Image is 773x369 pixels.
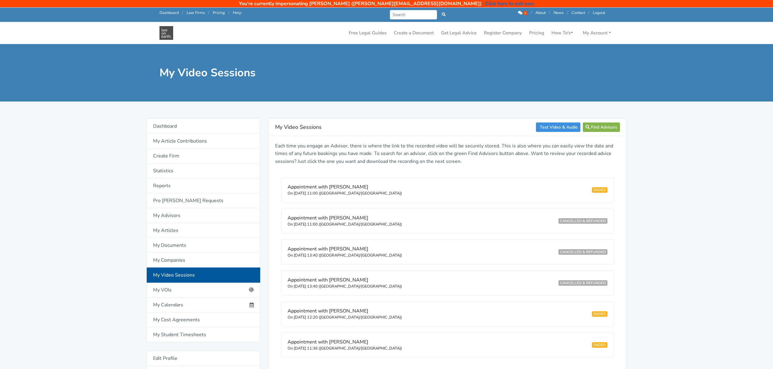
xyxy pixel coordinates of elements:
a: My Companies [147,253,260,268]
a: Dashboard [159,10,179,16]
small: ENDED [592,311,607,317]
a: My Advisors [147,208,260,223]
a: Law Firms [187,10,205,16]
a: About [535,10,546,16]
h1: My Video Sessions [159,66,382,80]
span: / [228,10,229,16]
span: / [531,10,532,16]
a: My Articles [147,223,260,238]
span: / [549,10,550,16]
small: CANCELLED & REFUNDED [558,249,607,255]
a: 2 [518,10,528,16]
a: My Documents [147,238,260,253]
span: Appointment with [PERSON_NAME] [288,184,368,190]
small: On [DATE] 11:00 ([GEOGRAPHIC_DATA]/[GEOGRAPHIC_DATA]) [288,222,402,227]
a: Appointment with [PERSON_NAME] On [DATE] 12:20 ([GEOGRAPHIC_DATA]/[GEOGRAPHIC_DATA]) ENDED [281,302,614,326]
a: Help [233,10,241,16]
a: Pro [PERSON_NAME] Requests [147,193,260,208]
a: Logout [593,10,605,16]
small: On [DATE] 13:40 ([GEOGRAPHIC_DATA]/[GEOGRAPHIC_DATA]) [288,284,402,289]
a: - Click here to exit user [482,0,534,7]
small: ENDED [592,342,607,348]
a: My Article Contributions [147,134,260,149]
a: Get Legal Advice [439,27,479,39]
small: On [DATE] 12:20 ([GEOGRAPHIC_DATA]/[GEOGRAPHIC_DATA]) [288,315,402,320]
a: Appointment with [PERSON_NAME] On [DATE] 11:36 ([GEOGRAPHIC_DATA]/[GEOGRAPHIC_DATA]) ENDED [281,333,614,357]
a: Register Company [481,27,524,39]
span: / [567,10,568,16]
a: My Cost Agreements [147,312,260,327]
span: / [182,10,183,16]
a: Appointment with [PERSON_NAME] On [DATE] 11:00 ([GEOGRAPHIC_DATA]/[GEOGRAPHIC_DATA]) ENDED [281,178,614,202]
a: Pricing [527,27,547,39]
a: Create a Document [391,27,436,39]
a: My Calendars [147,298,260,312]
small: CANCELLED & REFUNDED [558,280,607,286]
a: My Video Sessions [147,267,260,283]
a: Reports [147,178,260,193]
a: Edit Profile [147,351,260,366]
a: My Account [580,27,614,39]
span: Appointment with [PERSON_NAME] [288,215,368,221]
small: On [DATE] 11:00 ([GEOGRAPHIC_DATA]/[GEOGRAPHIC_DATA]) [288,191,402,196]
span: / [208,10,209,16]
a: My Student Timesheets [147,327,260,342]
a: Contact [572,10,585,16]
small: On [DATE] 11:36 ([GEOGRAPHIC_DATA]/[GEOGRAPHIC_DATA]) [288,346,402,351]
a: Dashboard [147,119,260,134]
span: Appointment with [PERSON_NAME] [288,339,368,345]
span: 2 [523,11,527,15]
span: Appointment with [PERSON_NAME] [288,277,368,283]
a: How To's [549,27,575,39]
small: ENDED [592,187,607,193]
a: Create Firm [147,149,260,164]
a: Find Advisors [583,122,620,132]
a: News [554,10,564,16]
img: Law On Earth [159,26,173,40]
h4: My Video Sessions [275,122,536,132]
span: Appointment with [PERSON_NAME] [288,308,368,314]
a: Free Legal Guides [346,27,389,39]
a: Statistics [147,164,260,178]
small: On [DATE] 13:40 ([GEOGRAPHIC_DATA]/[GEOGRAPHIC_DATA]) [288,253,402,258]
span: / [588,10,589,16]
span: Appointment with [PERSON_NAME] [288,246,368,252]
a: Pricing [213,10,225,16]
small: CANCELLED & REFUNDED [558,218,607,224]
input: Search [390,10,437,19]
a: My VOIs [147,283,260,298]
a: Test Video & Audio [536,122,580,132]
p: Each time you engage an Advisor, there is where the link to the recorded video will be securely s... [275,142,620,166]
